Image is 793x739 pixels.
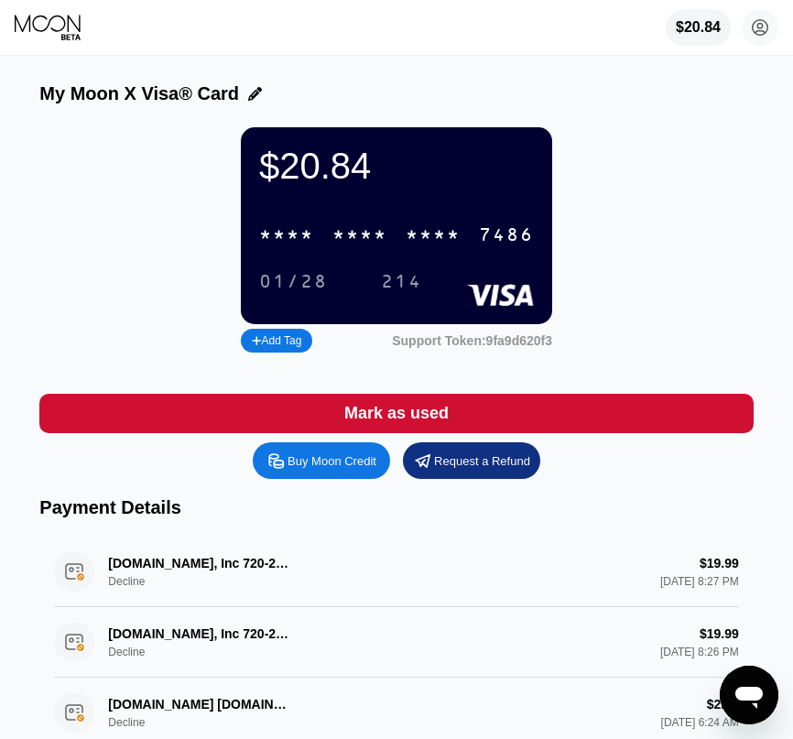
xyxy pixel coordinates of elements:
div: Request a Refund [434,453,530,469]
div: Payment Details [39,497,753,518]
div: $20.84 [676,19,721,36]
div: My Moon X Visa® Card [39,83,239,104]
div: 01/28 [245,266,342,297]
div: Buy Moon Credit [253,442,390,479]
iframe: Button to launch messaging window [720,666,778,724]
div: Support Token:9fa9d620f3 [392,333,552,348]
div: 7486 [479,225,534,246]
div: $20.84 [666,9,731,46]
div: Add Tag [241,329,312,353]
div: 214 [367,266,436,297]
div: 01/28 [259,272,328,293]
div: Mark as used [344,403,449,424]
div: Request a Refund [403,442,540,479]
div: Buy Moon Credit [288,453,376,469]
div: Mark as used [39,394,753,433]
div: Add Tag [252,334,301,347]
div: Support Token: 9fa9d620f3 [392,333,552,348]
div: $20.84 [259,146,534,187]
div: 214 [381,272,422,293]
